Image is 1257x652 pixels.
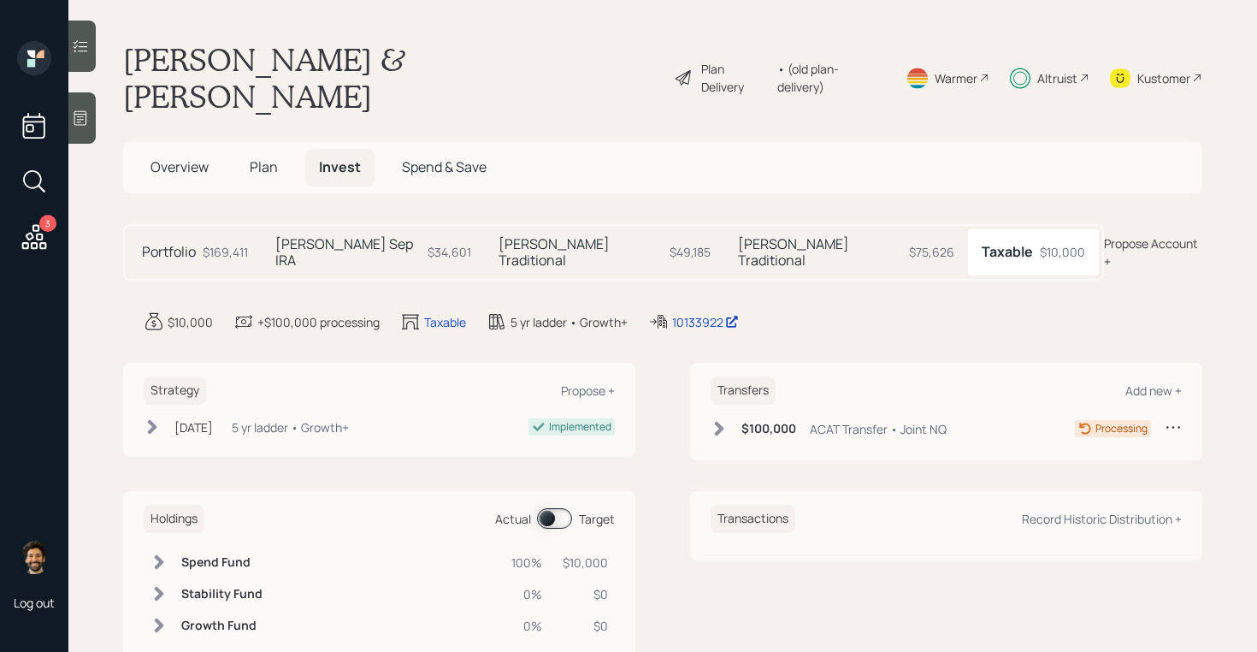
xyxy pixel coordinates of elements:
div: Actual [495,510,531,528]
h6: $100,000 [741,422,796,436]
div: +$100,000 processing [257,313,380,331]
div: Plan Delivery [701,60,769,96]
span: Spend & Save [402,157,487,176]
div: $0 [563,617,608,635]
div: 5 yr ladder • Growth+ [232,418,349,436]
h1: [PERSON_NAME] & [PERSON_NAME] [123,41,660,115]
span: Plan [250,157,278,176]
div: Propose + [561,382,615,399]
div: 5 yr ladder • Growth+ [510,313,628,331]
div: ACAT Transfer • Joint NQ [810,420,947,438]
div: Log out [14,595,55,611]
div: $49,185 [670,243,711,261]
div: $0 [563,585,608,603]
h6: Spend Fund [181,555,263,570]
h5: Portfolio [142,244,196,260]
div: Target [579,510,615,528]
div: $34,601 [428,243,471,261]
div: Add new + [1125,382,1182,399]
img: eric-schwartz-headshot.png [17,540,51,574]
div: $10,000 [563,554,608,572]
div: $10,000 [168,313,213,331]
h5: Taxable [982,244,1033,260]
h6: Transactions [711,505,795,533]
span: Overview [150,157,209,176]
div: $75,626 [909,243,954,261]
div: [DATE] [174,418,213,436]
h6: Holdings [144,505,204,533]
div: Record Historic Distribution + [1022,511,1182,527]
div: Implemented [549,419,611,435]
h6: Strategy [144,376,206,405]
h6: Stability Fund [181,587,263,602]
h5: [PERSON_NAME] Sep IRA [275,236,421,269]
div: Kustomer [1137,69,1190,87]
h5: [PERSON_NAME] Traditional [499,236,663,269]
div: 0% [511,585,542,603]
div: • (old plan-delivery) [777,60,885,96]
div: 3 [39,215,56,232]
div: $10,000 [1040,243,1085,261]
div: Processing [1095,421,1148,436]
div: $169,411 [203,243,248,261]
span: Invest [319,157,361,176]
h5: [PERSON_NAME] Traditional [738,236,902,269]
div: Propose Account + [1104,234,1202,270]
div: 10133922 [672,313,739,331]
div: Warmer [935,69,977,87]
h6: Transfers [711,376,776,405]
h6: Growth Fund [181,619,263,633]
div: 100% [511,554,542,572]
div: Altruist [1037,69,1077,87]
div: Taxable [424,313,466,331]
div: 0% [511,617,542,635]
